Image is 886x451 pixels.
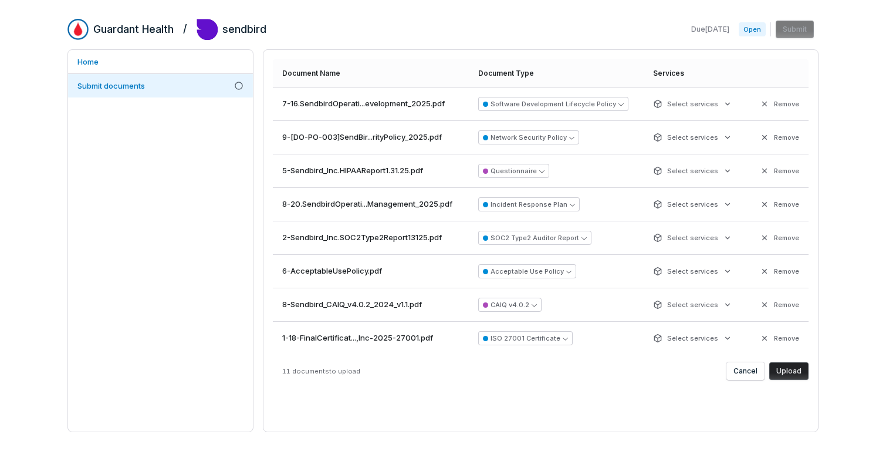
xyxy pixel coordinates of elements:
[650,227,736,248] button: Select services
[756,227,803,248] button: Remove
[282,232,442,244] span: 2-Sendbird_Inc.SOC2Type2Report13125.pdf
[756,328,803,349] button: Remove
[273,59,471,87] th: Document Name
[282,332,433,344] span: 1-18-FinalCertificat...,Inc-2025-27001.pdf
[650,294,736,315] button: Select services
[68,50,253,73] a: Home
[650,93,736,115] button: Select services
[68,74,253,97] a: Submit documents
[756,294,803,315] button: Remove
[478,197,580,211] button: Incident Response Plan
[756,194,803,215] button: Remove
[282,198,452,210] span: 8-20.SendbirdOperati...Management_2025.pdf
[478,298,542,312] button: CAIQ v4.0.2
[282,165,423,177] span: 5-Sendbird_Inc.HIPAAReport1.31.25.pdf
[739,22,766,36] span: Open
[282,367,360,375] span: 11 documents to upload
[478,130,579,144] button: Network Security Policy
[478,97,628,111] button: Software Development Lifecycle Policy
[646,59,745,87] th: Services
[756,160,803,181] button: Remove
[650,194,736,215] button: Select services
[478,331,573,345] button: ISO 27001 Certificate
[756,261,803,282] button: Remove
[756,93,803,115] button: Remove
[478,264,576,278] button: Acceptable Use Policy
[478,231,591,245] button: SOC2 Type2 Auditor Report
[726,362,765,380] button: Cancel
[650,127,736,148] button: Select services
[471,59,646,87] th: Document Type
[650,160,736,181] button: Select services
[282,132,442,143] span: 9-[DO-PO-003]SendBir...rityPolicy_2025.pdf
[77,81,145,90] span: Submit documents
[650,261,736,282] button: Select services
[691,25,729,34] span: Due [DATE]
[93,22,174,37] h2: Guardant Health
[183,19,187,36] h2: /
[756,127,803,148] button: Remove
[478,164,549,178] button: Questionnaire
[282,98,445,110] span: 7-16.SendbirdOperati...evelopment_2025.pdf
[769,362,809,380] button: Upload
[650,328,736,349] button: Select services
[222,22,266,37] h2: sendbird
[282,265,382,277] span: 6-AcceptableUsePolicy.pdf
[282,299,422,311] span: 8-Sendbird_CAIQ_v4.0.2_2024_v1.1.pdf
